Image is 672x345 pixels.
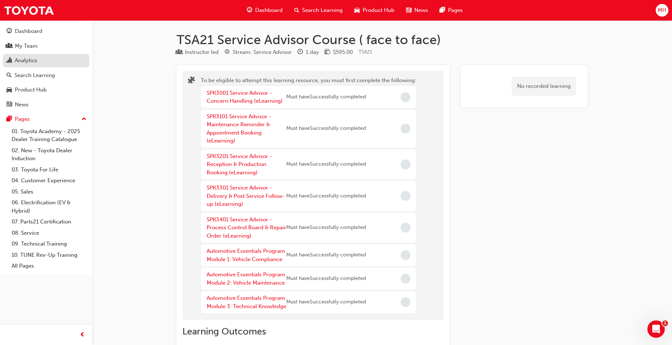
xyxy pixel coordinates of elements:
a: 06. Electrification (EV & Hybrid) [9,197,89,216]
span: pages-icon [440,6,445,15]
a: 09. Technical Training [9,238,89,250]
a: News [3,98,89,111]
div: Dashboard [15,27,42,35]
a: news-iconNews [400,3,434,18]
span: search-icon [7,72,12,79]
span: car-icon [354,6,360,15]
span: learningResourceType_INSTRUCTOR_LED-icon [177,49,182,56]
div: My Team [15,42,38,50]
a: guage-iconDashboard [241,3,288,18]
div: Stream: Service Advisor [233,48,292,56]
span: 1 [662,320,668,326]
a: 08. Service [9,227,89,239]
a: SPK3401 Service Advisor - Process Control Board & Repair Order (eLearning) [207,216,286,239]
iframe: Intercom live chat [647,320,665,338]
span: Pages [448,6,463,14]
div: Search Learning [14,71,55,80]
span: Incomplete [401,159,410,169]
span: Incomplete [401,124,410,133]
span: MH [658,6,666,14]
a: SPK3301 Service Advisor - Delivery & Post Service Follow-up (eLearning) [207,184,285,207]
div: Instructor led [185,48,219,56]
span: Incomplete [401,250,410,260]
span: guage-icon [247,6,252,15]
h1: TSA21 Service Advisor Course ( face to face) [177,32,588,48]
a: 01. Toyota Academy - 2025 Dealer Training Catalogue [9,126,89,145]
span: up-icon [81,115,86,124]
span: chart-icon [7,57,12,64]
span: Learning Outcomes [182,326,266,337]
button: Pages [3,112,89,126]
a: Search Learning [3,69,89,82]
span: Incomplete [401,223,410,233]
span: Must have Successfully completed [286,251,366,259]
a: car-iconProduct Hub [348,3,400,18]
span: Must have Successfully completed [286,93,366,101]
span: Must have Successfully completed [286,160,366,169]
a: Dashboard [3,25,89,38]
span: Must have Successfully completed [286,298,366,306]
a: search-iconSearch Learning [288,3,348,18]
div: Analytics [15,56,37,65]
a: Automotive Essentials Program Module 1: Vehicle Compliance [207,248,285,263]
a: Analytics [3,54,89,67]
img: Trak [4,2,54,18]
span: Incomplete [401,274,410,284]
span: clock-icon [297,49,303,56]
div: $595.00 [333,48,353,56]
span: Search Learning [302,6,343,14]
a: Automotive Essentials Program Module 2: Vehicle Maintenance [207,271,285,286]
span: Must have Successfully completed [286,274,366,283]
button: DashboardMy TeamAnalyticsSearch LearningProduct HubNews [3,23,89,112]
span: Must have Successfully completed [286,223,366,232]
div: Stream [224,48,292,57]
a: My Team [3,39,89,53]
a: Automotive Essentials Program Module 3: Technical Knowledge [207,295,286,310]
span: news-icon [406,6,411,15]
div: 1 day [306,48,319,56]
span: puzzle-icon [188,77,195,85]
a: 07. Parts21 Certification [9,216,89,227]
span: News [414,6,428,14]
span: Learning resource code [359,49,372,55]
a: SPK3001 Service Advisor - Concern Handling (eLearning) [207,90,283,105]
div: Type [177,48,219,57]
span: search-icon [294,6,299,15]
span: Incomplete [401,297,410,307]
a: 10. TUNE Rev-Up Training [9,250,89,261]
a: Product Hub [3,83,89,97]
a: 02. New - Toyota Dealer Induction [9,145,89,164]
a: 03. Toyota For Life [9,164,89,175]
span: target-icon [224,49,230,56]
span: car-icon [7,87,12,93]
div: News [15,101,29,109]
span: prev-icon [80,331,85,340]
span: Dashboard [255,6,283,14]
a: 05. Sales [9,186,89,197]
span: Incomplete [401,92,410,102]
div: Product Hub [15,86,47,94]
div: No recorded learning [512,77,576,96]
a: SPK3201 Service Advisor - Reception & Production Booking (eLearning) [207,153,272,176]
span: Must have Successfully completed [286,124,366,133]
span: Incomplete [401,191,410,201]
span: Must have Successfully completed [286,192,366,200]
span: money-icon [325,49,330,56]
a: All Pages [9,260,89,272]
span: Product Hub [363,6,394,14]
a: 04. Customer Experience [9,175,89,186]
a: SPK3101 Service Advisor - Maintenance Reminder & Appointment Booking (eLearning) [207,113,271,144]
div: To be eligible to attempt this learning resource, you must first complete the following: [201,76,416,315]
span: guage-icon [7,28,12,35]
a: pages-iconPages [434,3,469,18]
div: Pages [15,115,30,123]
span: news-icon [7,102,12,108]
div: Duration [297,48,319,57]
div: Price [325,48,353,57]
span: people-icon [7,43,12,50]
button: MH [656,4,668,17]
span: pages-icon [7,116,12,123]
